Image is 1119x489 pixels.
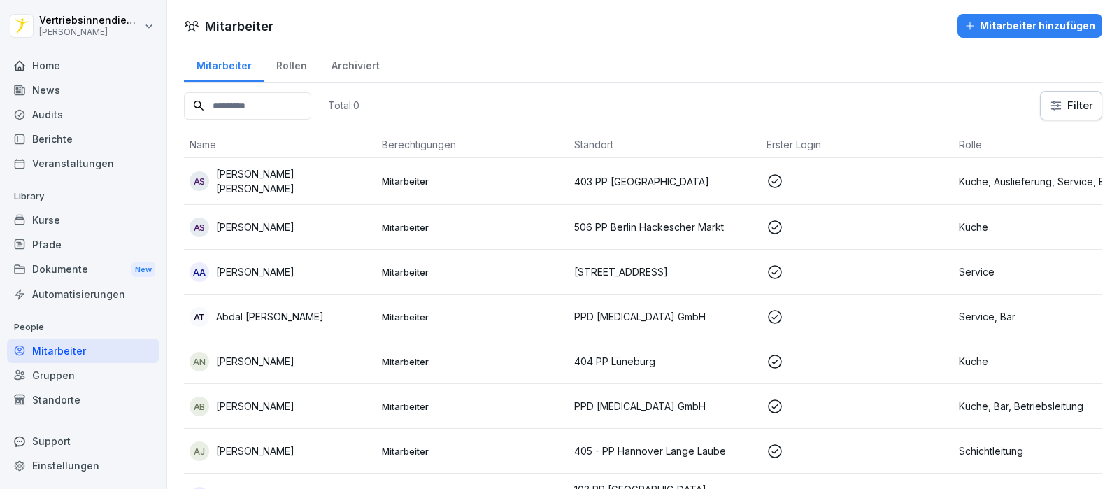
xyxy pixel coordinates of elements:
p: Mitarbeiter [382,266,563,278]
a: Berichte [7,127,159,151]
a: Mitarbeiter [184,46,264,82]
p: Vertriebsinnendienst [39,15,141,27]
div: AA [190,262,209,282]
th: Name [184,132,376,158]
div: AS [190,171,209,191]
a: DokumenteNew [7,257,159,283]
div: AJ [190,441,209,461]
h1: Mitarbeiter [205,17,273,36]
p: [PERSON_NAME] [216,354,294,369]
div: AN [190,352,209,371]
a: News [7,78,159,102]
a: Mitarbeiter [7,339,159,363]
p: People [7,316,159,339]
p: Mitarbeiter [382,311,563,323]
a: Standorte [7,388,159,412]
p: [PERSON_NAME] [PERSON_NAME] [216,166,371,196]
th: Standort [569,132,761,158]
p: PPD [MEDICAL_DATA] GmbH [574,399,755,413]
a: Einstellungen [7,453,159,478]
a: Automatisierungen [7,282,159,306]
div: AS [190,218,209,237]
p: [PERSON_NAME] [216,220,294,234]
a: Gruppen [7,363,159,388]
p: 404 PP Lüneburg [574,354,755,369]
a: Veranstaltungen [7,151,159,176]
button: Mitarbeiter hinzufügen [957,14,1102,38]
p: Mitarbeiter [382,221,563,234]
div: Support [7,429,159,453]
p: [PERSON_NAME] [216,399,294,413]
th: Berechtigungen [376,132,569,158]
a: Home [7,53,159,78]
p: Total: 0 [328,99,359,112]
a: Audits [7,102,159,127]
p: [PERSON_NAME] [216,264,294,279]
div: Filter [1049,99,1093,113]
p: Mitarbeiter [382,175,563,187]
p: Mitarbeiter [382,445,563,458]
p: [PERSON_NAME] [216,444,294,458]
th: Erster Login [761,132,953,158]
p: Mitarbeiter [382,400,563,413]
p: 403 PP [GEOGRAPHIC_DATA] [574,174,755,189]
p: Library [7,185,159,208]
p: Abdal [PERSON_NAME] [216,309,324,324]
p: PPD [MEDICAL_DATA] GmbH [574,309,755,324]
div: AB [190,397,209,416]
a: Pfade [7,232,159,257]
p: [PERSON_NAME] [39,27,141,37]
div: AT [190,307,209,327]
button: Filter [1041,92,1102,120]
div: New [131,262,155,278]
p: Mitarbeiter [382,355,563,368]
div: Mitarbeiter hinzufügen [964,18,1095,34]
a: Rollen [264,46,319,82]
a: Archiviert [319,46,392,82]
p: [STREET_ADDRESS] [574,264,755,279]
div: Dokumente [7,257,159,283]
p: 405 - PP Hannover Lange Laube [574,444,755,458]
p: 506 PP Berlin Hackescher Markt [574,220,755,234]
a: Kurse [7,208,159,232]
